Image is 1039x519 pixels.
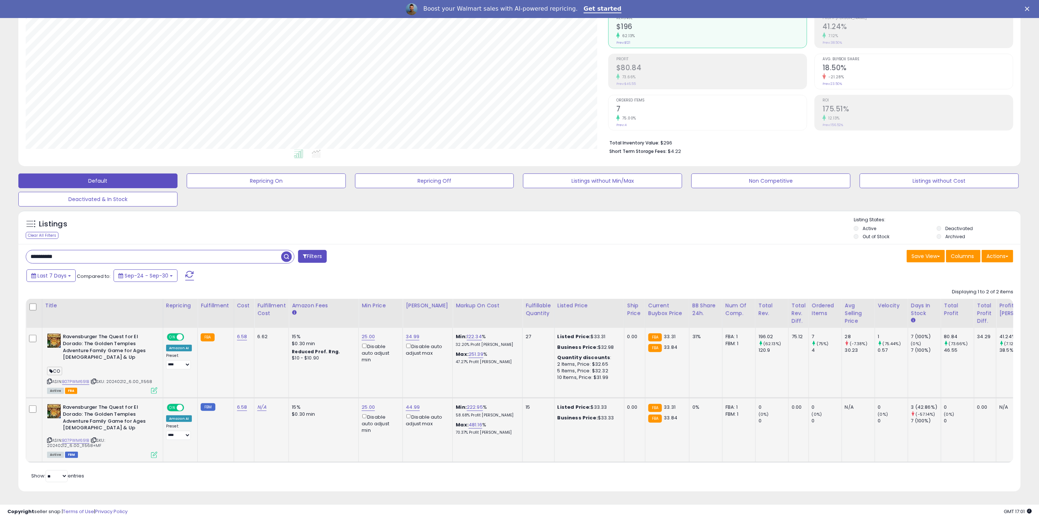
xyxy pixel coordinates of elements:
[664,414,677,421] span: 33.84
[362,302,400,309] div: Min Price
[664,333,676,340] span: 33.31
[39,219,67,229] h5: Listings
[620,115,636,121] small: 75.00%
[47,437,105,448] span: | SKU: 20240212_6.00_11568+MF
[456,359,517,365] p: 47.27% Profit [PERSON_NAME]
[292,333,353,340] div: 15%
[558,415,619,421] div: $33.33
[26,269,76,282] button: Last 7 Days
[355,173,514,188] button: Repricing Off
[406,302,449,309] div: [PERSON_NAME]
[558,374,619,381] div: 10 Items, Price: $31.99
[456,333,517,347] div: %
[878,333,908,340] div: 1
[469,351,483,358] a: 251.39
[952,289,1013,296] div: Displaying 1 to 2 of 2 items
[298,250,327,263] button: Filters
[1025,7,1032,11] div: Close
[850,341,867,347] small: (-7.38%)
[18,192,178,207] button: Deactivated & In Stock
[558,344,619,351] div: $32.98
[860,173,1019,188] button: Listings without Cost
[823,99,1013,103] span: ROI
[45,302,160,309] div: Title
[362,333,375,340] a: 25.00
[558,302,621,309] div: Listed Price
[406,3,418,15] img: Profile image for Adrian
[558,368,619,374] div: 5 Items, Price: $32.32
[823,123,843,127] small: Prev: 156.52%
[823,57,1013,61] span: Avg. Buybox Share
[823,22,1013,32] h2: 41.24%
[47,452,64,458] span: All listings currently available for purchase on Amazon
[946,225,973,232] label: Deactivated
[292,404,353,411] div: 15%
[616,16,807,20] span: Revenue
[166,353,192,369] div: Preset:
[237,302,251,309] div: Cost
[47,388,64,394] span: All listings currently available for purchase on Amazon
[692,404,717,411] div: 0%
[183,405,195,411] span: OFF
[125,272,168,279] span: Sep-24 - Sep-30
[725,411,750,418] div: FBM: 1
[558,354,619,361] div: :
[725,404,750,411] div: FBA: 1
[878,418,908,424] div: 0
[944,302,971,317] div: Total Profit
[187,173,346,188] button: Repricing On
[691,173,850,188] button: Non Competitive
[977,302,993,325] div: Total Profit Diff.
[526,404,548,411] div: 15
[469,421,482,429] a: 481.16
[911,418,941,424] div: 7 (100%)
[692,333,717,340] div: 31%
[883,341,901,347] small: (75.44%)
[878,347,908,354] div: 0.57
[47,404,157,457] div: ASIN:
[456,404,467,411] b: Min:
[456,351,517,365] div: %
[362,404,375,411] a: 25.00
[911,404,941,411] div: 3 (42.86%)
[823,64,1013,74] h2: 18.50%
[648,333,662,341] small: FBA
[292,302,355,309] div: Amazon Fees
[467,404,483,411] a: 222.95
[812,347,842,354] div: 4
[949,341,968,347] small: (73.66%)
[944,333,974,340] div: 80.84
[558,333,591,340] b: Listed Price:
[201,302,230,309] div: Fulfillment
[467,333,482,340] a: 122.34
[648,302,686,317] div: Current Buybox Price
[77,273,111,280] span: Compared to:
[823,40,842,45] small: Prev: 38.50%
[166,415,192,422] div: Amazon AI
[759,302,785,317] div: Total Rev.
[456,342,517,347] p: 32.20% Profit [PERSON_NAME]
[725,340,750,347] div: FBM: 1
[878,302,905,309] div: Velocity
[911,302,938,317] div: Days In Stock
[944,418,974,424] div: 0
[725,302,752,317] div: Num of Comp.
[620,33,635,39] small: 62.13%
[1004,341,1019,347] small: (7.12%)
[826,74,844,80] small: -21.28%
[944,404,974,411] div: 0
[907,250,945,262] button: Save View
[664,344,677,351] span: 33.84
[166,424,192,440] div: Preset:
[423,5,578,12] div: Boost your Walmart sales with AI-powered repricing.
[526,333,548,340] div: 27
[911,317,916,324] small: Days In Stock.
[47,404,61,419] img: 61cSwellDXL._SL40_.jpg
[944,411,954,417] small: (0%)
[845,404,869,411] div: N/A
[168,334,177,340] span: ON
[725,333,750,340] div: FBA: 1
[201,333,214,341] small: FBA
[456,421,469,428] b: Max:
[826,115,840,121] small: 12.13%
